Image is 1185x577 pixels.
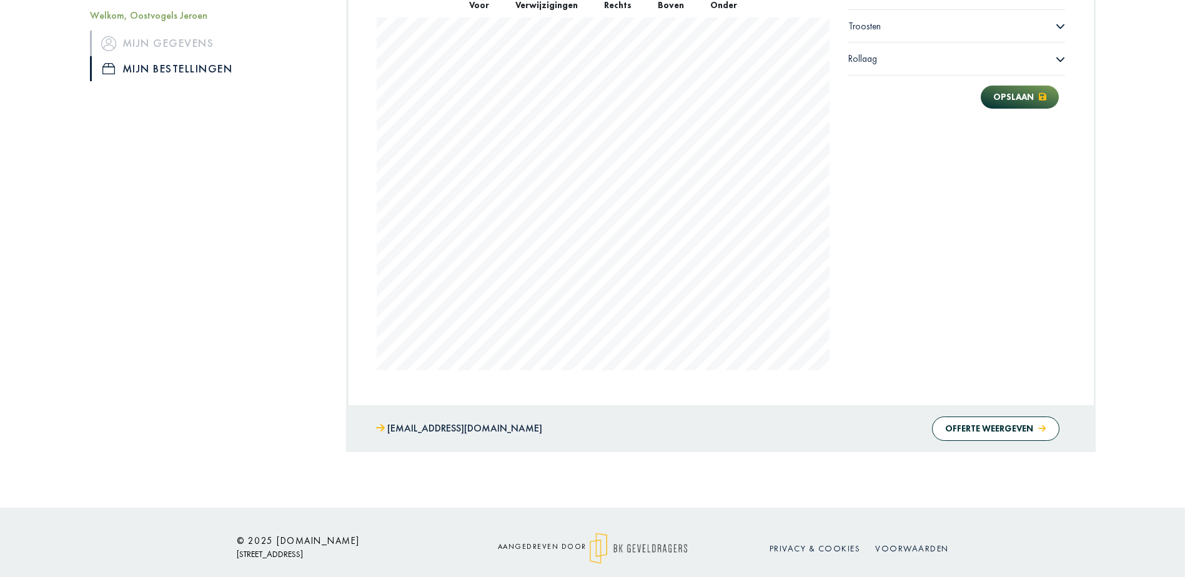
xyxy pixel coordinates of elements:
a: iconMijn bestellingen [90,56,327,81]
img: logo [590,533,688,564]
font: Mijn gegevens [122,33,214,53]
font: Mijn bestellingen [122,59,233,79]
button: Offerte weergeven [932,417,1059,441]
a: Privacy & cookies [770,543,861,554]
font: Aangedreven door [498,541,587,551]
span: Troosten [848,20,881,32]
button: Opslaan [981,86,1059,109]
p: [STREET_ADDRESS] [237,546,462,562]
img: icon [101,36,116,51]
a: [EMAIL_ADDRESS][DOMAIN_NAME] [376,420,542,438]
font: Offerte weergeven [945,423,1033,434]
font: Opslaan [993,91,1034,102]
a: Voorwaarden [875,543,949,554]
h6: © 2025 [DOMAIN_NAME] [237,535,462,546]
font: [EMAIL_ADDRESS][DOMAIN_NAME] [387,422,542,435]
a: iconMijn gegevens [90,31,327,56]
img: icon [102,63,115,74]
h5: Welkom, Oostvogels Jeroen [90,9,327,21]
span: Rollaag [848,52,877,65]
